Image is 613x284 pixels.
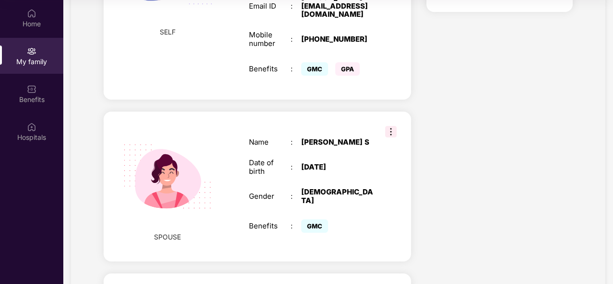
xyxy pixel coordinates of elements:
[301,138,374,147] div: [PERSON_NAME] S
[291,138,301,147] div: :
[291,163,301,171] div: :
[112,121,223,232] img: svg+xml;base64,PHN2ZyB4bWxucz0iaHR0cDovL3d3dy53My5vcmcvMjAwMC9zdmciIHdpZHRoPSIyMjQiIGhlaWdodD0iMT...
[291,222,301,230] div: :
[385,126,397,137] img: svg+xml;base64,PHN2ZyB3aWR0aD0iMzIiIGhlaWdodD0iMzIiIHZpZXdCb3g9IjAgMCAzMiAzMiIgZmlsbD0ibm9uZSIgeG...
[249,65,291,73] div: Benefits
[160,27,176,37] span: SELF
[27,9,36,18] img: svg+xml;base64,PHN2ZyBpZD0iSG9tZSIgeG1sbnM9Imh0dHA6Ly93d3cudzMub3JnLzIwMDAvc3ZnIiB3aWR0aD0iMjAiIG...
[154,232,181,242] span: SPOUSE
[291,2,301,11] div: :
[301,35,374,44] div: [PHONE_NUMBER]
[249,192,291,201] div: Gender
[301,188,374,205] div: [DEMOGRAPHIC_DATA]
[27,122,36,132] img: svg+xml;base64,PHN2ZyBpZD0iSG9zcGl0YWxzIiB4bWxucz0iaHR0cDovL3d3dy53My5vcmcvMjAwMC9zdmciIHdpZHRoPS...
[249,222,291,230] div: Benefits
[301,62,328,76] span: GMC
[291,35,301,44] div: :
[301,219,328,233] span: GMC
[249,31,291,48] div: Mobile number
[249,138,291,147] div: Name
[249,159,291,176] div: Date of birth
[291,65,301,73] div: :
[27,84,36,94] img: svg+xml;base64,PHN2ZyBpZD0iQmVuZWZpdHMiIHhtbG5zPSJodHRwOi8vd3d3LnczLm9yZy8yMDAwL3N2ZyIgd2lkdGg9Ij...
[335,62,360,76] span: GPA
[249,2,291,11] div: Email ID
[291,192,301,201] div: :
[27,46,36,56] img: svg+xml;base64,PHN2ZyB3aWR0aD0iMjAiIGhlaWdodD0iMjAiIHZpZXdCb3g9IjAgMCAyMCAyMCIgZmlsbD0ibm9uZSIgeG...
[301,163,374,171] div: [DATE]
